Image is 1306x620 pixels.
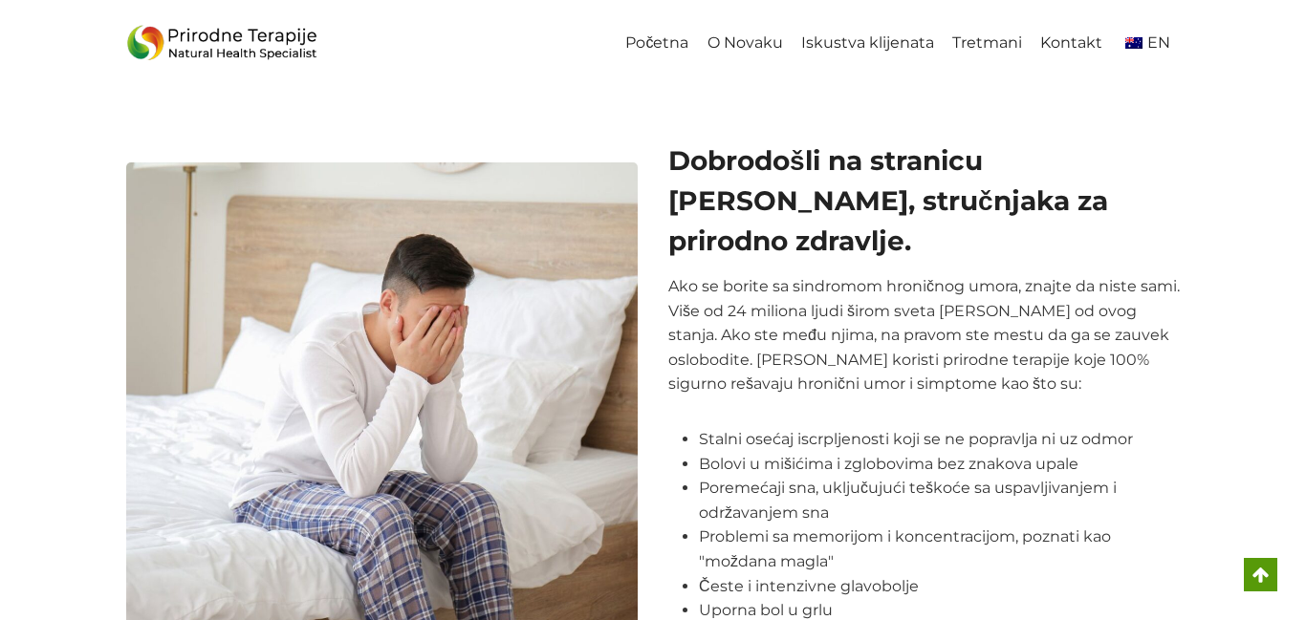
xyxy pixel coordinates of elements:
[792,22,943,65] a: Iskustva klijenata
[699,476,1180,524] li: Poremećaji sna, uključujući teškoće sa uspavljivanjem i održavanjem sna
[1125,37,1143,49] img: English
[943,22,1031,65] a: Tretmani
[698,22,792,65] a: O Novaku
[668,140,1180,261] h2: Dobrodošli na stranicu [PERSON_NAME], stručnjaka za prirodno zdravlje.
[617,22,1180,65] nav: Primary Navigation
[699,574,1180,599] li: Česte i intenzivne glavobolje
[126,20,317,67] img: Prirodne_Terapije_Logo - Prirodne Terapije
[699,427,1180,452] li: Stalni osećaj iscrpljenosti koji se ne popravlja ni uz odmor
[699,524,1180,573] li: Problemi sa memorijom i koncentracijom, poznati kao "moždana magla"
[1032,22,1112,65] a: Kontakt
[1112,22,1180,65] a: en_AUEN
[699,452,1180,477] li: Bolovi u mišićima i zglobovima bez znakova upale
[1244,558,1277,591] a: Scroll to top
[617,22,698,65] a: Početna
[1147,33,1170,52] span: EN
[668,274,1180,396] p: Ako se borite sa sindromom hroničnog umora, znajte da niste sami. Više od 24 miliona ljudi širom ...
